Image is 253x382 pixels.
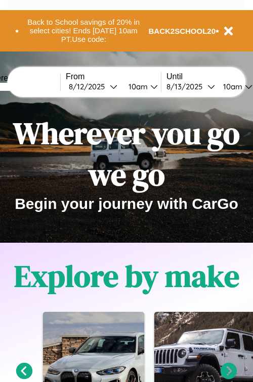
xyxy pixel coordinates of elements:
h1: Explore by make [14,255,239,297]
button: Back to School savings of 20% in select cities! Ends [DATE] 10am PT.Use code: [19,15,149,46]
div: 10am [218,82,245,91]
div: 8 / 13 / 2025 [166,82,207,91]
button: 10am [120,81,161,92]
div: 10am [123,82,150,91]
b: BACK2SCHOOL20 [149,27,216,35]
button: 8/12/2025 [66,81,120,92]
div: 8 / 12 / 2025 [69,82,110,91]
label: From [66,72,161,81]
